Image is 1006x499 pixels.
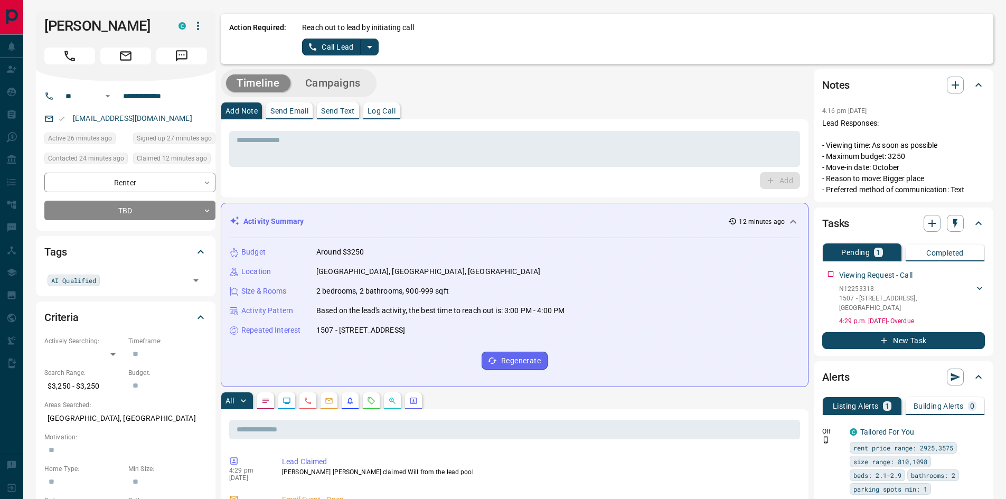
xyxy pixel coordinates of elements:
p: 1 [876,249,880,256]
div: TBD [44,201,215,220]
p: 1507 - [STREET_ADDRESS] [316,325,405,336]
span: Email [100,48,151,64]
div: Tags [44,239,207,265]
p: Pending [841,249,870,256]
p: Actively Searching: [44,336,123,346]
span: Message [156,48,207,64]
span: Call [44,48,95,64]
div: Criteria [44,305,207,330]
span: Claimed 12 minutes ago [137,153,207,164]
p: 1 [885,402,889,410]
p: $3,250 - $3,250 [44,378,123,395]
p: Building Alerts [914,402,964,410]
p: [DATE] [229,474,266,482]
p: N12253318 [839,284,974,294]
span: beds: 2.1-2.9 [853,470,901,481]
button: Regenerate [482,352,548,370]
span: Signed up 27 minutes ago [137,133,212,144]
svg: Opportunities [388,397,397,405]
p: Min Size: [128,464,207,474]
p: Budget [241,247,266,258]
p: All [225,397,234,404]
button: Campaigns [295,74,371,92]
p: Activity Summary [243,216,304,227]
svg: Push Notification Only [822,436,830,444]
p: Size & Rooms [241,286,287,297]
h2: Alerts [822,369,850,385]
div: Tasks [822,211,985,236]
p: Location [241,266,271,277]
p: Off [822,427,843,436]
p: Add Note [225,107,258,115]
p: Lead Claimed [282,456,796,467]
div: condos.ca [178,22,186,30]
p: Completed [926,249,964,257]
div: Alerts [822,364,985,390]
p: 4:29 pm [229,467,266,474]
svg: Lead Browsing Activity [283,397,291,405]
span: size range: 810,1098 [853,456,927,467]
p: Action Required: [229,22,286,55]
button: New Task [822,332,985,349]
span: Contacted 24 minutes ago [48,153,124,164]
span: AI Qualified [51,275,96,286]
button: Timeline [226,74,290,92]
span: Active 26 minutes ago [48,133,112,144]
p: Around $3250 [316,247,364,258]
p: Areas Searched: [44,400,207,410]
button: Open [189,273,203,288]
p: Activity Pattern [241,305,293,316]
p: [GEOGRAPHIC_DATA], [GEOGRAPHIC_DATA] [44,410,207,427]
p: 2 bedrooms, 2 bathrooms, 900-999 sqft [316,286,449,297]
p: 1507 - [STREET_ADDRESS] , [GEOGRAPHIC_DATA] [839,294,974,313]
div: condos.ca [850,428,857,436]
div: Renter [44,173,215,192]
p: [GEOGRAPHIC_DATA], [GEOGRAPHIC_DATA], [GEOGRAPHIC_DATA] [316,266,540,277]
p: Home Type: [44,464,123,474]
p: Viewing Request - Call [839,270,913,281]
div: Sun Aug 17 2025 [133,153,215,167]
svg: Agent Actions [409,397,418,405]
p: Listing Alerts [833,402,879,410]
p: Reach out to lead by initiating call [302,22,414,33]
div: Sun Aug 17 2025 [44,153,128,167]
span: bathrooms: 2 [911,470,955,481]
div: Sun Aug 17 2025 [133,133,215,147]
p: 4:29 p.m. [DATE] - Overdue [839,316,985,326]
p: 0 [970,402,974,410]
p: Based on the lead's activity, the best time to reach out is: 3:00 PM - 4:00 PM [316,305,565,316]
p: Send Email [270,107,308,115]
span: parking spots min: 1 [853,484,927,494]
p: Budget: [128,368,207,378]
h2: Tags [44,243,67,260]
p: Search Range: [44,368,123,378]
svg: Notes [261,397,270,405]
svg: Calls [304,397,312,405]
svg: Emails [325,397,333,405]
div: Notes [822,72,985,98]
h2: Tasks [822,215,849,232]
div: Activity Summary12 minutes ago [230,212,800,231]
button: Open [101,90,114,102]
svg: Listing Alerts [346,397,354,405]
p: Motivation: [44,432,207,442]
div: N122533181507 - [STREET_ADDRESS],[GEOGRAPHIC_DATA] [839,282,985,315]
div: split button [302,39,379,55]
button: Call Lead [302,39,361,55]
span: rent price range: 2925,3575 [853,442,953,453]
h1: [PERSON_NAME] [44,17,163,34]
p: Log Call [368,107,396,115]
div: Sun Aug 17 2025 [44,133,128,147]
h2: Criteria [44,309,79,326]
p: Timeframe: [128,336,207,346]
p: 12 minutes ago [739,217,785,227]
h2: Notes [822,77,850,93]
a: Tailored For You [860,428,914,436]
p: [PERSON_NAME] [PERSON_NAME] claimed Will from the lead pool [282,467,796,477]
p: Lead Responses: - Viewing time: As soon as possible - Maximum budget: 3250 - Move-in date: Octobe... [822,118,985,195]
p: Send Text [321,107,355,115]
a: [EMAIL_ADDRESS][DOMAIN_NAME] [73,114,192,123]
svg: Email Valid [58,115,65,123]
p: 4:16 pm [DATE] [822,107,867,115]
p: Repeated Interest [241,325,300,336]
